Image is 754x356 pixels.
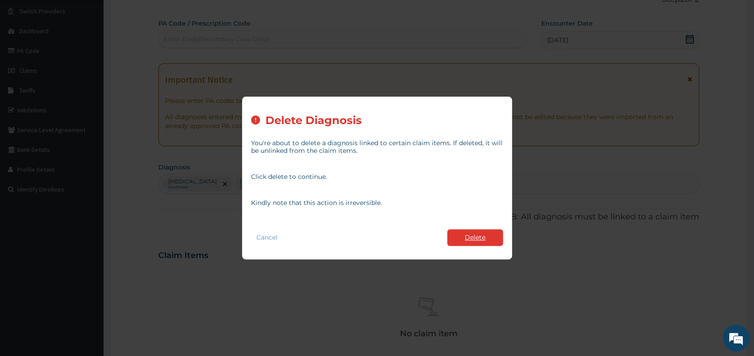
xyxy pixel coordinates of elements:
h2: Delete Diagnosis [265,115,362,127]
div: Chat with us now [47,50,151,62]
textarea: Type your message and hit 'Enter' [4,245,171,277]
p: Click delete to continue. [251,173,503,181]
div: Minimize live chat window [148,4,169,26]
button: Cancel [251,231,283,244]
img: d_794563401_company_1708531726252_794563401 [17,45,36,67]
p: You're about to delete a diagnosis linked to certain claim items. If deleted, it will be unlinked... [251,139,503,155]
p: Kindly note that this action is irreversible. [251,199,503,207]
span: We're online! [52,113,124,204]
button: Delete [447,229,503,246]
